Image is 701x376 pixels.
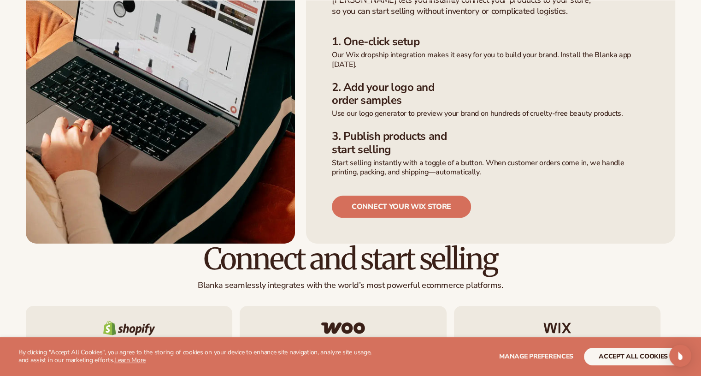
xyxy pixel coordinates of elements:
div: Open Intercom Messenger [669,345,691,367]
span: Manage preferences [499,352,573,361]
a: Learn More [114,356,146,364]
h3: 3. Publish products and start selling [332,130,649,156]
p: Use our logo generator to preview your brand on hundreds of cruelty-free beauty products. [332,109,649,119]
p: Blanka seamlessly integrates with the world’s most powerful ecommerce platforms. [26,280,675,291]
img: Shopify logo. [103,321,155,335]
h2: Connect and start selling [26,244,675,275]
a: connect your wix store [332,196,471,218]
p: Our Wix dropship integration makes it easy for you to build your brand. Install the Blanka app [D... [332,50,649,70]
button: Manage preferences [499,348,573,365]
h3: 2. Add your logo and order samples [332,81,649,107]
h3: 1. One-click setup [332,35,649,48]
p: By clicking "Accept All Cookies", you agree to the storing of cookies on your device to enhance s... [18,349,382,364]
button: accept all cookies [584,348,683,365]
img: Woo commerce logo. [321,322,365,334]
img: Wix logo. [543,322,571,334]
p: Start selling instantly with a toggle of a button. When customer orders come in, we handle printi... [332,158,649,178]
